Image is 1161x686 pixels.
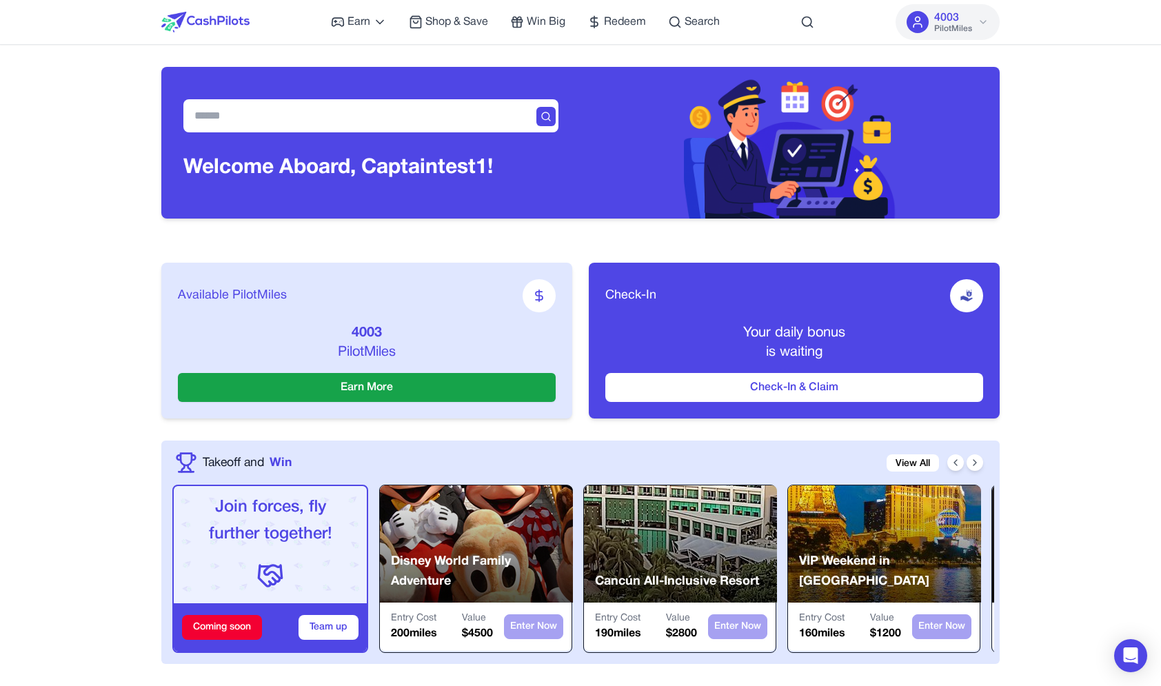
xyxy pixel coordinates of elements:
[799,552,981,592] p: VIP Weekend in [GEOGRAPHIC_DATA]
[799,625,845,642] p: 160 miles
[708,614,767,639] button: Enter Now
[870,625,901,642] p: $ 1200
[391,625,437,642] p: 200 miles
[587,14,646,30] a: Redeem
[178,286,287,305] span: Available PilotMiles
[462,625,493,642] p: $ 4500
[462,612,493,625] p: Value
[185,494,356,548] p: Join forces, fly further together!
[887,454,939,472] a: View All
[178,323,556,343] p: 4003
[182,615,262,640] div: Coming soon
[595,612,641,625] p: Entry Cost
[912,614,971,639] button: Enter Now
[203,454,292,472] a: Takeoff andWin
[605,373,983,402] button: Check-In & Claim
[1114,639,1147,672] div: Open Intercom Messenger
[270,454,292,472] span: Win
[934,23,972,34] span: PilotMiles
[685,14,720,30] span: Search
[510,14,565,30] a: Win Big
[605,323,983,343] p: Your daily bonus
[934,10,959,26] span: 4003
[595,572,759,592] p: Cancún All-Inclusive Resort
[896,4,1000,40] button: 4003PilotMiles
[347,14,370,30] span: Earn
[409,14,488,30] a: Shop & Save
[178,373,556,402] button: Earn More
[391,612,437,625] p: Entry Cost
[604,14,646,30] span: Redeem
[666,612,697,625] p: Value
[161,12,250,32] img: CashPilots Logo
[178,343,556,362] p: PilotMiles
[666,625,697,642] p: $ 2800
[595,625,641,642] p: 190 miles
[527,14,565,30] span: Win Big
[766,346,822,359] span: is waiting
[799,612,845,625] p: Entry Cost
[668,14,720,30] a: Search
[203,454,264,472] span: Takeoff and
[331,14,387,30] a: Earn
[870,612,901,625] p: Value
[504,614,563,639] button: Enter Now
[605,286,656,305] span: Check-In
[684,67,896,219] img: Header decoration
[183,156,493,181] h3: Welcome Aboard, Captain test1!
[391,552,573,592] p: Disney World Family Adventure
[299,615,359,640] button: Team up
[960,289,973,303] img: receive-dollar
[425,14,488,30] span: Shop & Save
